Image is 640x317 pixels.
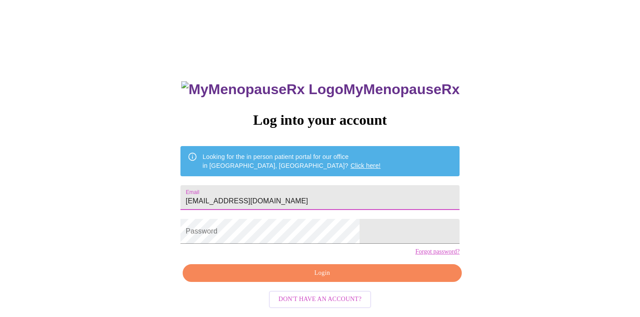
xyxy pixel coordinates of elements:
[180,112,460,128] h3: Log into your account
[203,149,381,174] div: Looking for the in person patient portal for our office in [GEOGRAPHIC_DATA], [GEOGRAPHIC_DATA]?
[181,81,343,98] img: MyMenopauseRx Logo
[269,291,372,308] button: Don't have an account?
[193,268,452,279] span: Login
[183,264,462,282] button: Login
[415,248,460,255] a: Forgot password?
[279,294,362,305] span: Don't have an account?
[181,81,460,98] h3: MyMenopauseRx
[267,295,374,302] a: Don't have an account?
[351,162,381,169] a: Click here!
